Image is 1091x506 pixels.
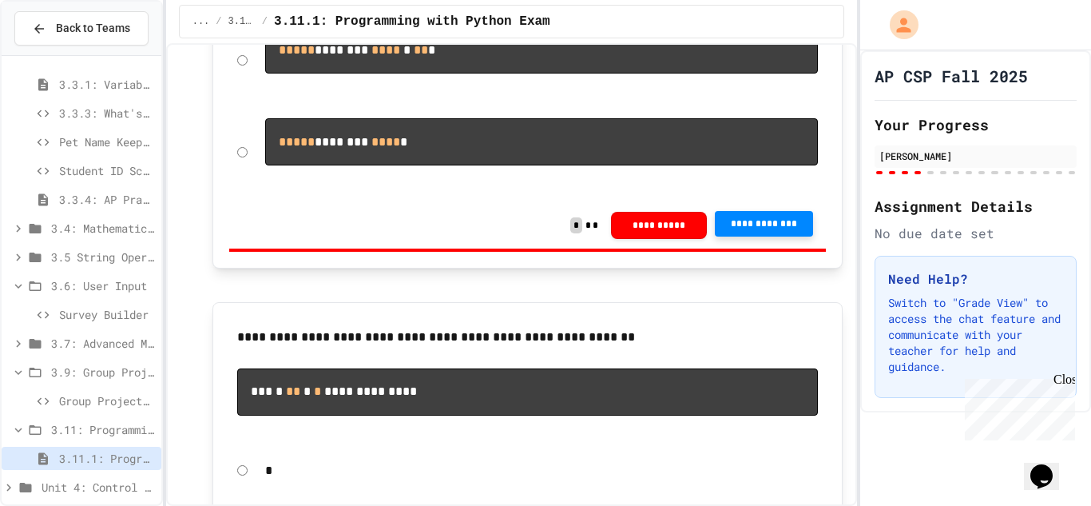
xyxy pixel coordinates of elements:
span: 3.5 String Operators [51,249,155,265]
span: 3.11.1: Programming with Python Exam [274,12,550,31]
span: 3.4: Mathematical Operators [51,220,155,237]
span: Back to Teams [56,20,130,37]
span: ... [192,15,210,28]
span: 3.3.1: Variables and Data Types [59,76,155,93]
span: 3.3.4: AP Practice - Variables [59,191,155,208]
h2: Your Progress [875,114,1077,136]
span: Pet Name Keeper [59,133,155,150]
h1: AP CSP Fall 2025 [875,65,1028,87]
h3: Need Help? [888,269,1063,289]
span: 3.9: Group Project - Mad Libs [51,364,155,380]
span: 3.11: Programming with Python Exam [228,15,256,28]
p: Switch to "Grade View" to access the chat feature and communicate with your teacher for help and ... [888,295,1063,375]
div: My Account [873,6,922,43]
div: Chat with us now!Close [6,6,110,102]
span: / [216,15,221,28]
iframe: chat widget [958,373,1075,440]
span: 3.7: Advanced Math in Python [51,335,155,352]
span: Survey Builder [59,306,155,323]
iframe: chat widget [1024,442,1075,490]
div: [PERSON_NAME] [879,149,1072,163]
div: No due date set [875,224,1077,243]
span: / [262,15,268,28]
span: 3.3.3: What's the Type? [59,105,155,122]
h2: Assignment Details [875,195,1077,217]
span: 3.11.1: Programming with Python Exam [59,450,155,467]
span: Group Project - Mad Libs [59,392,155,409]
span: 3.11: Programming with Python Exam [51,421,155,438]
span: Unit 4: Control Structures [42,479,155,496]
span: Student ID Scanner [59,162,155,179]
span: 3.6: User Input [51,277,155,294]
